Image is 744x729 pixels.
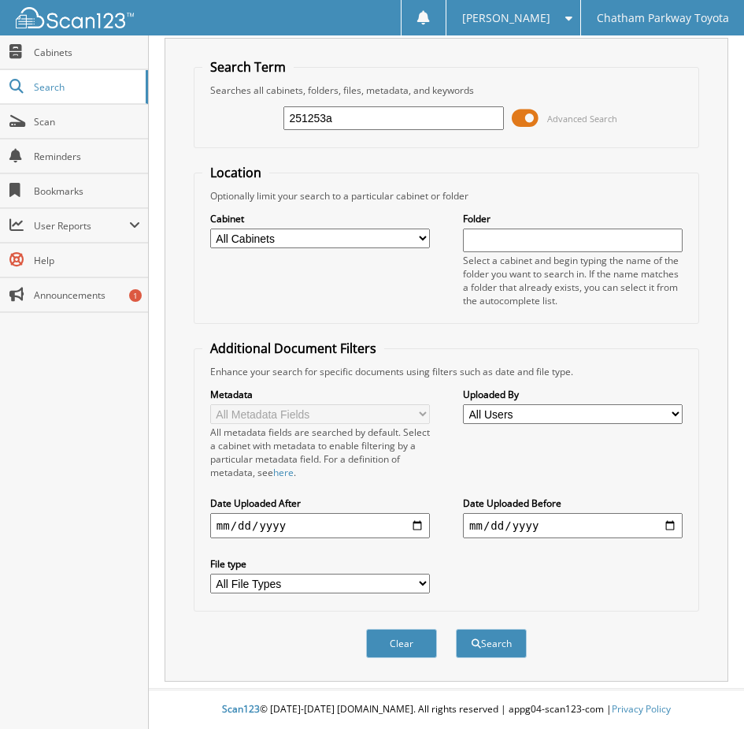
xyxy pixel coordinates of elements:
[463,388,683,401] label: Uploaded By
[202,189,690,203] div: Optionally limit your search to a particular cabinet or folder
[463,513,683,538] input: end
[210,497,430,510] label: Date Uploaded After
[34,46,140,59] span: Cabinets
[34,254,140,267] span: Help
[34,150,140,163] span: Reminders
[665,653,744,729] iframe: Chat Widget
[210,212,430,225] label: Cabinet
[16,7,134,28] img: scan123-logo-white.svg
[202,164,269,181] legend: Location
[34,288,140,302] span: Announcements
[456,629,527,658] button: Search
[202,84,690,97] div: Searches all cabinets, folders, files, metadata, and keywords
[273,466,294,479] a: here
[202,365,690,378] div: Enhance your search for specific documents using filters such as date and file type.
[210,557,430,571] label: File type
[462,13,550,23] span: [PERSON_NAME]
[202,340,384,357] legend: Additional Document Filters
[210,426,430,479] div: All metadata fields are searched by default. Select a cabinet with metadata to enable filtering b...
[34,80,138,94] span: Search
[34,184,140,198] span: Bookmarks
[34,219,129,232] span: User Reports
[366,629,437,658] button: Clear
[210,388,430,401] label: Metadata
[34,115,140,128] span: Scan
[149,690,744,729] div: © [DATE]-[DATE] [DOMAIN_NAME]. All rights reserved | appg04-scan123-com |
[463,254,683,307] div: Select a cabinet and begin typing the name of the folder you want to search in. If the name match...
[202,58,294,76] legend: Search Term
[463,497,683,510] label: Date Uploaded Before
[222,702,260,716] span: Scan123
[129,289,142,302] div: 1
[547,113,617,125] span: Advanced Search
[463,212,683,225] label: Folder
[210,513,430,538] input: start
[612,702,671,716] a: Privacy Policy
[597,13,729,23] span: Chatham Parkway Toyota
